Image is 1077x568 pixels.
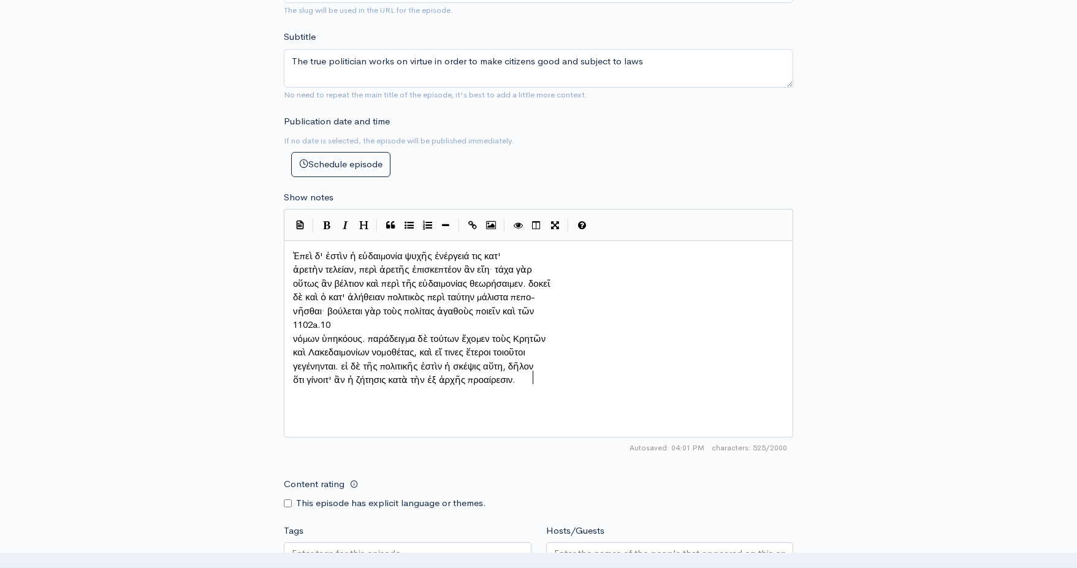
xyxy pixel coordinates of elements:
[293,278,550,289] span: οὕτως ἂν βέλτιον καὶ περὶ τῆς εὐδαιμονίας θεωρήσαιμεν. δοκεῖ
[284,191,333,205] label: Show notes
[293,250,501,262] span: Ἐπεὶ δ' ἐστὶν ἡ εὐδαιμονία ψυχῆς ἐνέργειά τις κατ'
[504,219,505,233] i: |
[284,5,453,15] small: The slug will be used in the URL for the episode.
[293,360,533,372] span: γεγένηνται. εἰ δὲ τῆς πολιτικῆς ἐστὶν ἡ σκέψις αὕτη, δῆλον
[293,333,546,344] span: νόμων ὑπηκόους. παράδειγμα δὲ τούτων ἔχομεν τοὺς Κρητῶν
[568,219,569,233] i: |
[293,374,516,385] span: ὅτι γίνοιτ' ἂν ἡ ζήτησις κατὰ τὴν ἐξ ἀρχῆς προαίρεσιν.
[546,524,604,538] label: Hosts/Guests
[712,442,787,453] span: 525/2000
[418,216,436,235] button: Numbered List
[354,216,373,235] button: Heading
[293,263,532,275] span: ἀρετὴν τελείαν, περὶ ἀρετῆς ἐπισκεπτέον ἂν εἴη· τάχα γὰρ
[509,216,527,235] button: Toggle Preview
[293,346,530,358] span: καὶ Λακεδαιμονίων νομοθέτας, καὶ εἴ τινες ἕτεροι τοιοῦτοι
[284,135,514,146] small: If no date is selected, the episode will be published immediately.
[546,216,564,235] button: Toggle Fullscreen
[554,547,786,561] input: Enter the names of the people that appeared on this episode
[527,216,546,235] button: Toggle Side by Side
[630,442,704,453] span: Autosaved: 04:01 PM
[459,219,460,233] i: |
[284,524,303,538] label: Tags
[463,216,482,235] button: Create Link
[482,216,500,235] button: Insert Image
[376,219,378,233] i: |
[381,216,400,235] button: Quote
[293,291,535,303] span: δὲ καὶ ὁ κατ' ἀλήθειαν πολιτικὸς περὶ ταύτην μάλιστα πεπο-
[293,305,534,317] span: νῆσθαι· βούλεται γὰρ τοὺς πολίτας ἀγαθοὺς ποιεῖν καὶ τῶν
[318,216,336,235] button: Bold
[296,496,486,510] label: This episode has explicit language or themes.
[313,219,314,233] i: |
[293,319,330,330] span: 1102a.10
[284,89,587,100] small: No need to repeat the main title of the episode, it's best to add a little more context.
[291,215,309,233] button: Insert Show Notes Template
[573,216,591,235] button: Markdown Guide
[291,152,390,177] button: Schedule episode
[284,472,344,497] label: Content rating
[436,216,455,235] button: Insert Horizontal Line
[336,216,354,235] button: Italic
[292,547,402,561] input: Enter tags for this episode
[400,216,418,235] button: Generic List
[284,115,390,129] label: Publication date and time
[284,30,316,44] label: Subtitle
